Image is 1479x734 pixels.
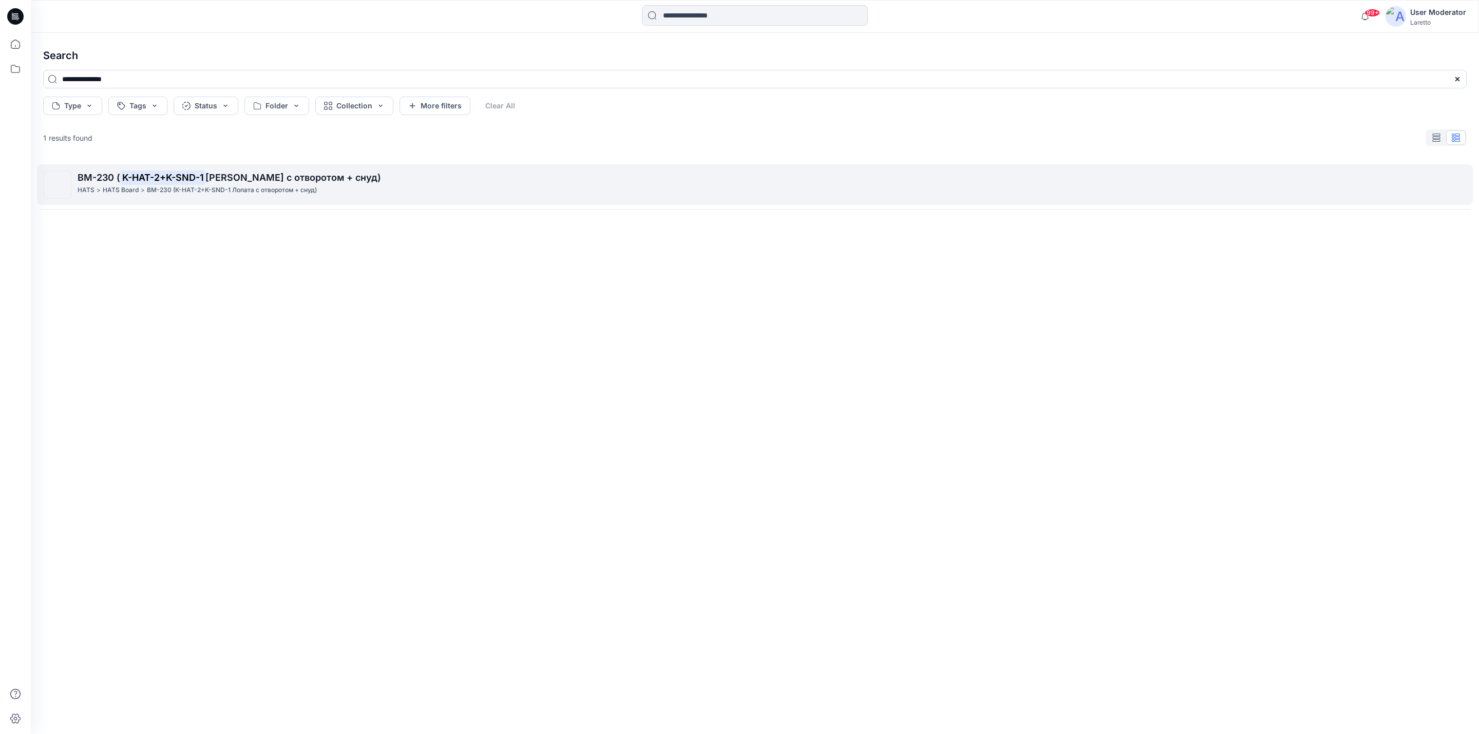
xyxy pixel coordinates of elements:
[120,170,205,184] mark: K-HAT-2+K-SND-1
[37,164,1473,205] a: BM-230 (K-HAT-2+K-SND-1[PERSON_NAME] с отворотом + снуд)HATS>HATS Board>BM-230 (K-HAT-2+K-SND-1 Л...
[205,172,381,183] span: [PERSON_NAME] с отворотом + снуд)
[108,97,167,115] button: Tags
[103,185,139,196] p: HATS Board
[35,41,1475,70] h4: Search
[1410,6,1466,18] div: User Moderator
[315,97,393,115] button: Collection
[1386,6,1406,27] img: avatar
[43,97,102,115] button: Type
[78,185,94,196] p: HATS
[1364,9,1380,17] span: 99+
[141,185,145,196] p: >
[43,133,92,143] p: 1 results found
[174,97,238,115] button: Status
[400,97,470,115] button: More filters
[78,172,120,183] span: BM-230 (
[244,97,309,115] button: Folder
[147,185,317,196] p: BM-230 (K-HAT-2+K-SND-1 Лопата с отворотом + снуд)
[1410,18,1466,26] div: Laretto
[97,185,101,196] p: >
